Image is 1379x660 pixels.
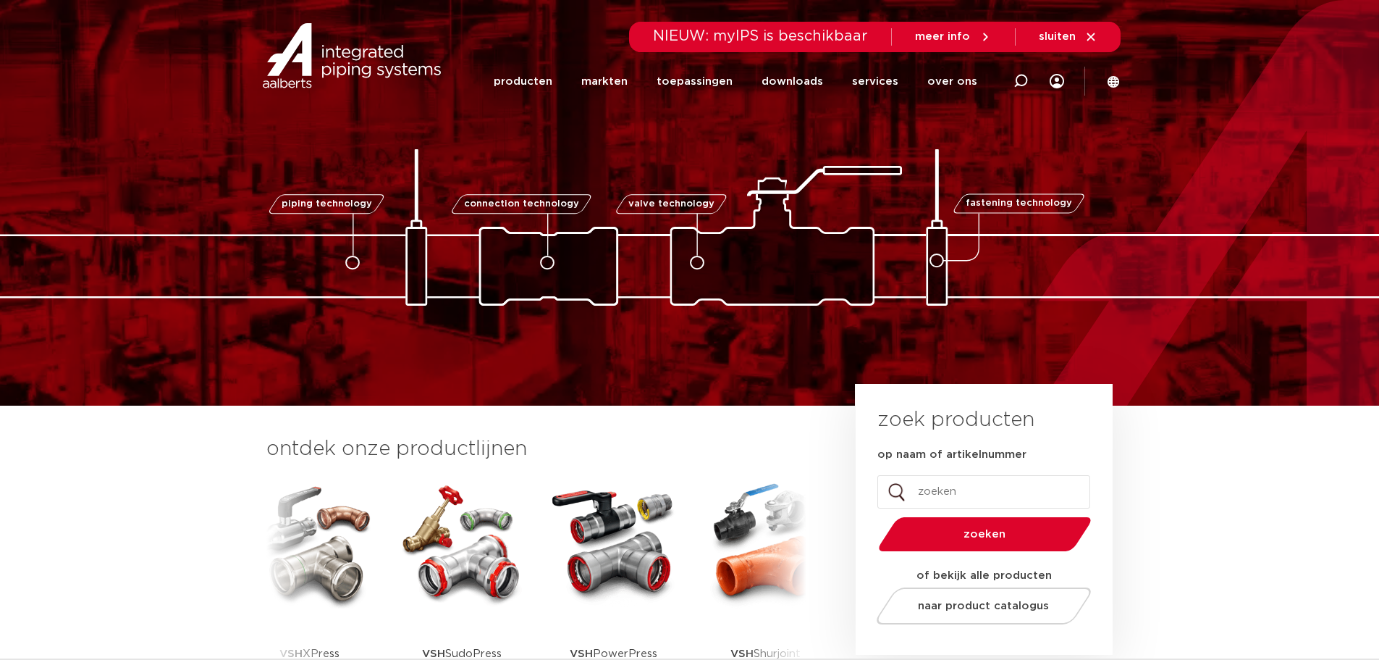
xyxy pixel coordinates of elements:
[762,54,823,109] a: downloads
[570,648,593,659] strong: VSH
[916,529,1054,540] span: zoeken
[927,54,977,109] a: over ons
[966,199,1072,209] span: fastening technology
[852,54,898,109] a: services
[282,199,372,209] span: piping technology
[657,54,733,109] a: toepassingen
[1039,31,1076,42] span: sluiten
[422,648,445,659] strong: VSH
[279,648,303,659] strong: VSH
[915,30,992,43] a: meer info
[872,516,1097,553] button: zoeken
[730,648,754,659] strong: VSH
[1039,30,1097,43] a: sluiten
[916,570,1052,581] strong: of bekijk alle producten
[915,31,970,42] span: meer info
[266,435,806,464] h3: ontdek onze productlijnen
[877,406,1034,435] h3: zoek producten
[628,199,714,209] span: valve technology
[463,199,578,209] span: connection technology
[918,601,1049,611] span: naar product catalogus
[494,54,977,109] nav: Menu
[653,29,868,43] span: NIEUW: myIPS is beschikbaar
[494,54,552,109] a: producten
[581,54,628,109] a: markten
[872,588,1095,625] a: naar product catalogus
[1050,52,1064,110] div: my IPS
[877,448,1026,462] label: op naam of artikelnummer
[877,475,1090,509] input: zoeken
